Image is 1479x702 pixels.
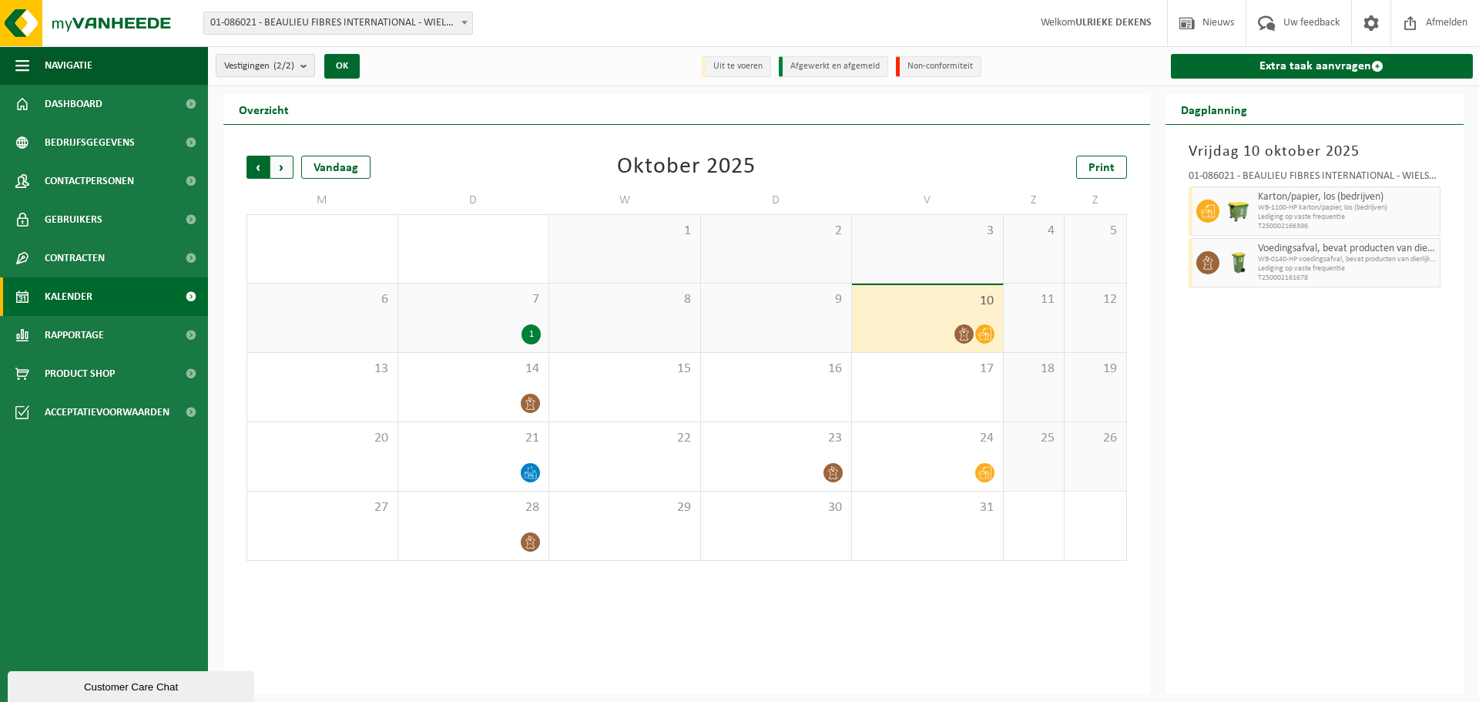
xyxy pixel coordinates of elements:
span: T250002161678 [1258,274,1437,283]
span: 23 [709,430,844,447]
span: 15 [557,361,693,378]
span: 16 [709,361,844,378]
span: Volgende [270,156,293,179]
td: D [701,186,853,214]
span: Dashboard [45,85,102,123]
span: Lediging op vaste frequentie [1258,213,1437,222]
span: 5 [1072,223,1118,240]
iframe: chat widget [8,668,257,702]
span: 4 [1011,223,1057,240]
span: Product Shop [45,354,115,393]
li: Non-conformiteit [896,56,981,77]
span: 20 [255,430,390,447]
li: Uit te voeren [702,56,771,77]
span: 1 [557,223,693,240]
span: Voedingsafval, bevat producten van dierlijke oorsprong, onverpakt, categorie 3 [1258,243,1437,255]
span: 01-086021 - BEAULIEU FIBRES INTERNATIONAL - WIELSBEKE [203,12,473,35]
span: 8 [557,291,693,308]
span: Gebruikers [45,200,102,239]
span: 14 [406,361,542,378]
span: 01-086021 - BEAULIEU FIBRES INTERNATIONAL - WIELSBEKE [204,12,472,34]
img: WB-1100-HPE-GN-50 [1227,200,1250,223]
span: 27 [255,499,390,516]
span: Kalender [45,277,92,316]
div: Vandaag [301,156,371,179]
td: Z [1004,186,1065,214]
a: Extra taak aanvragen [1171,54,1474,79]
div: 01-086021 - BEAULIEU FIBRES INTERNATIONAL - WIELSBEKE [1189,171,1441,186]
count: (2/2) [273,61,294,71]
td: D [398,186,550,214]
span: Rapportage [45,316,104,354]
span: 21 [406,430,542,447]
span: 25 [1011,430,1057,447]
span: 22 [557,430,693,447]
h2: Dagplanning [1165,94,1263,124]
span: 10 [860,293,995,310]
span: T250002166396 [1258,222,1437,231]
td: V [852,186,1004,214]
span: 19 [1072,361,1118,378]
span: Print [1088,162,1115,174]
span: 31 [860,499,995,516]
span: WB-1100-HP karton/papier, los (bedrijven) [1258,203,1437,213]
span: Navigatie [45,46,92,85]
span: 26 [1072,430,1118,447]
span: 3 [860,223,995,240]
span: 9 [709,291,844,308]
span: 6 [255,291,390,308]
span: Bedrijfsgegevens [45,123,135,162]
a: Print [1076,156,1127,179]
button: Vestigingen(2/2) [216,54,315,77]
div: Oktober 2025 [617,156,756,179]
span: 17 [860,361,995,378]
h2: Overzicht [223,94,304,124]
img: WB-0140-HPE-GN-50 [1227,251,1250,274]
span: Vorige [246,156,270,179]
span: 30 [709,499,844,516]
td: M [246,186,398,214]
button: OK [324,54,360,79]
span: 13 [255,361,390,378]
span: Vestigingen [224,55,294,78]
span: Lediging op vaste frequentie [1258,264,1437,274]
span: Contracten [45,239,105,277]
span: Karton/papier, los (bedrijven) [1258,191,1437,203]
div: 1 [522,324,541,344]
span: 18 [1011,361,1057,378]
span: 24 [860,430,995,447]
span: 7 [406,291,542,308]
td: W [549,186,701,214]
span: 28 [406,499,542,516]
li: Afgewerkt en afgemeld [779,56,888,77]
span: 12 [1072,291,1118,308]
span: 2 [709,223,844,240]
span: WB-0140-HP voedingsafval, bevat producten van dierlijke oors [1258,255,1437,264]
span: 11 [1011,291,1057,308]
td: Z [1065,186,1126,214]
span: 29 [557,499,693,516]
strong: ULRIEKE DEKENS [1075,17,1152,29]
h3: Vrijdag 10 oktober 2025 [1189,140,1441,163]
span: Contactpersonen [45,162,134,200]
span: Acceptatievoorwaarden [45,393,169,432]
